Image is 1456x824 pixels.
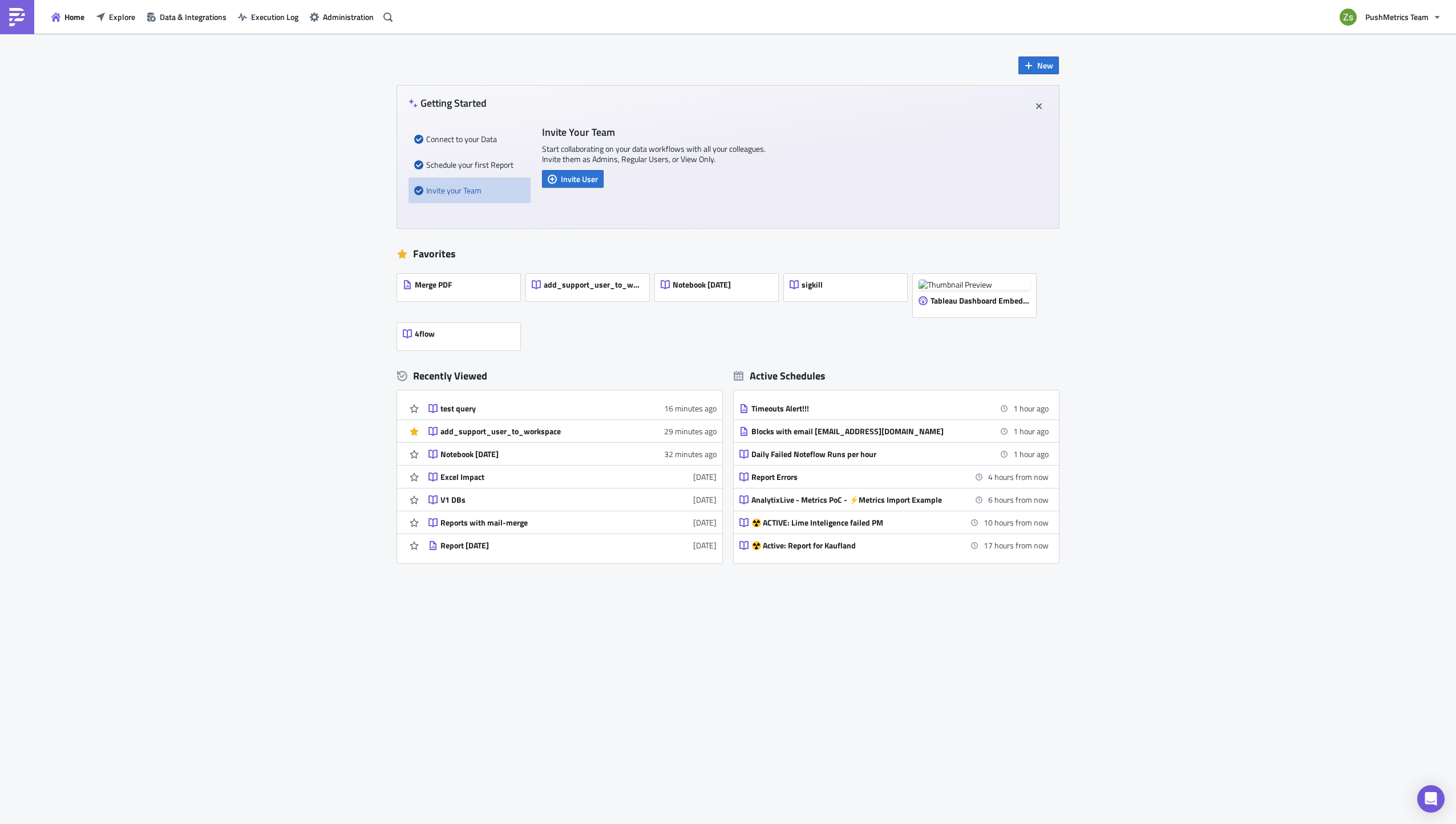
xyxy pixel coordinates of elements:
img: PushMetrics [8,8,26,26]
span: Tableau Dashboard Embed [DATE] [931,296,1030,306]
time: 2025-09-22 15:00 [1013,448,1049,460]
a: 4flow [397,317,526,350]
a: Excel Impact[DATE] [428,466,717,488]
span: Notebook [DATE] [673,280,731,290]
div: ☢️ Active: Report for Kaufland [751,540,951,551]
time: 2025-09-22 19:00 [988,471,1049,483]
div: Recently Viewed [397,367,722,385]
time: 2025-09-22 15:00 [1013,425,1049,437]
time: 2025-09-23 08:00 [984,539,1049,551]
time: 2025-09-22 21:00 [988,494,1049,506]
button: Execution Log [232,8,304,26]
img: Avatar [1338,7,1358,27]
span: New [1037,59,1053,71]
div: Blocks with email [EMAIL_ADDRESS][DOMAIN_NAME] [751,426,951,437]
button: Home [46,8,90,26]
time: 2025-09-23 01:00 [984,516,1049,528]
div: Favorites [397,245,1059,262]
span: Explore [109,11,135,23]
span: Execution Log [251,11,298,23]
div: Connect to your Data [414,126,525,152]
time: 2025-09-22T10:50:45Z [664,448,717,460]
a: Notebook [DATE] [655,268,784,317]
span: Merge PDF [415,280,452,290]
div: Report Errors [751,472,951,482]
time: 2025-09-19T07:38:38Z [693,494,717,506]
span: sigkill [802,280,823,290]
time: 2025-09-22T11:06:43Z [664,402,717,414]
span: PushMetrics Team [1365,11,1429,23]
span: add_support_user_to_workspace [544,280,643,290]
h4: Invite Your Team [542,126,770,138]
a: AnalytixLive - Metrics PoC - ⚡️Metrics Import Example6 hours from now [739,488,1049,511]
div: AnalytixLive - Metrics PoC - ⚡️Metrics Import Example [751,495,951,505]
a: Blocks with email [EMAIL_ADDRESS][DOMAIN_NAME]1 hour ago [739,420,1049,442]
a: V1 DBs[DATE] [428,488,717,511]
a: Notebook [DATE]32 minutes ago [428,443,717,465]
a: add_support_user_to_workspace [526,268,655,317]
button: Administration [304,8,379,26]
span: Data & Integrations [160,11,227,23]
a: Report Errors4 hours from now [739,466,1049,488]
span: Home [64,11,84,23]
time: 2025-09-19T07:38:28Z [693,516,717,528]
button: New [1018,56,1059,74]
a: Reports with mail-merge[DATE] [428,511,717,534]
a: sigkill [784,268,913,317]
div: Invite your Team [414,177,525,203]
button: Invite User [542,170,604,188]
a: Thumbnail PreviewTableau Dashboard Embed [DATE] [913,268,1042,317]
a: add_support_user_to_workspace29 minutes ago [428,420,717,442]
div: Excel Impact [440,472,640,482]
time: 2025-09-19T14:26:08Z [693,471,717,483]
a: test query16 minutes ago [428,397,717,419]
div: Report [DATE] [440,540,640,551]
div: Daily Failed Noteflow Runs per hour [751,449,951,459]
h4: Getting Started [409,97,487,109]
span: Administration [323,11,374,23]
div: Open Intercom Messenger [1417,785,1445,813]
time: 2025-09-19T07:38:13Z [693,539,717,551]
div: V1 DBs [440,495,640,505]
div: Schedule your first Report [414,152,525,177]
div: Reports with mail-merge [440,518,640,528]
div: test query [440,403,640,414]
div: add_support_user_to_workspace [440,426,640,437]
a: ☢️ ACTIVE: Lime Inteligence failed PM10 hours from now [739,511,1049,534]
time: 2025-09-22T10:53:10Z [664,425,717,437]
a: Report [DATE][DATE] [428,534,717,556]
p: Start collaborating on your data workflows with all your colleagues. Invite them as Admins, Regul... [542,144,770,164]
div: Timeouts Alert!!! [751,403,951,414]
button: Explore [90,8,141,26]
button: Data & Integrations [141,8,232,26]
a: Merge PDF [397,268,526,317]
div: Notebook [DATE] [440,449,640,459]
button: PushMetrics Team [1333,5,1447,30]
div: ☢️ ACTIVE: Lime Inteligence failed PM [751,518,951,528]
img: Thumbnail Preview [919,280,1030,290]
time: 2025-09-22 15:00 [1013,402,1049,414]
span: 4flow [415,329,435,339]
span: Invite User [561,173,598,185]
a: ☢️ Active: Report for Kaufland17 hours from now [739,534,1049,556]
a: Daily Failed Noteflow Runs per hour1 hour ago [739,443,1049,465]
div: Active Schedules [734,369,826,382]
a: Timeouts Alert!!!1 hour ago [739,397,1049,419]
